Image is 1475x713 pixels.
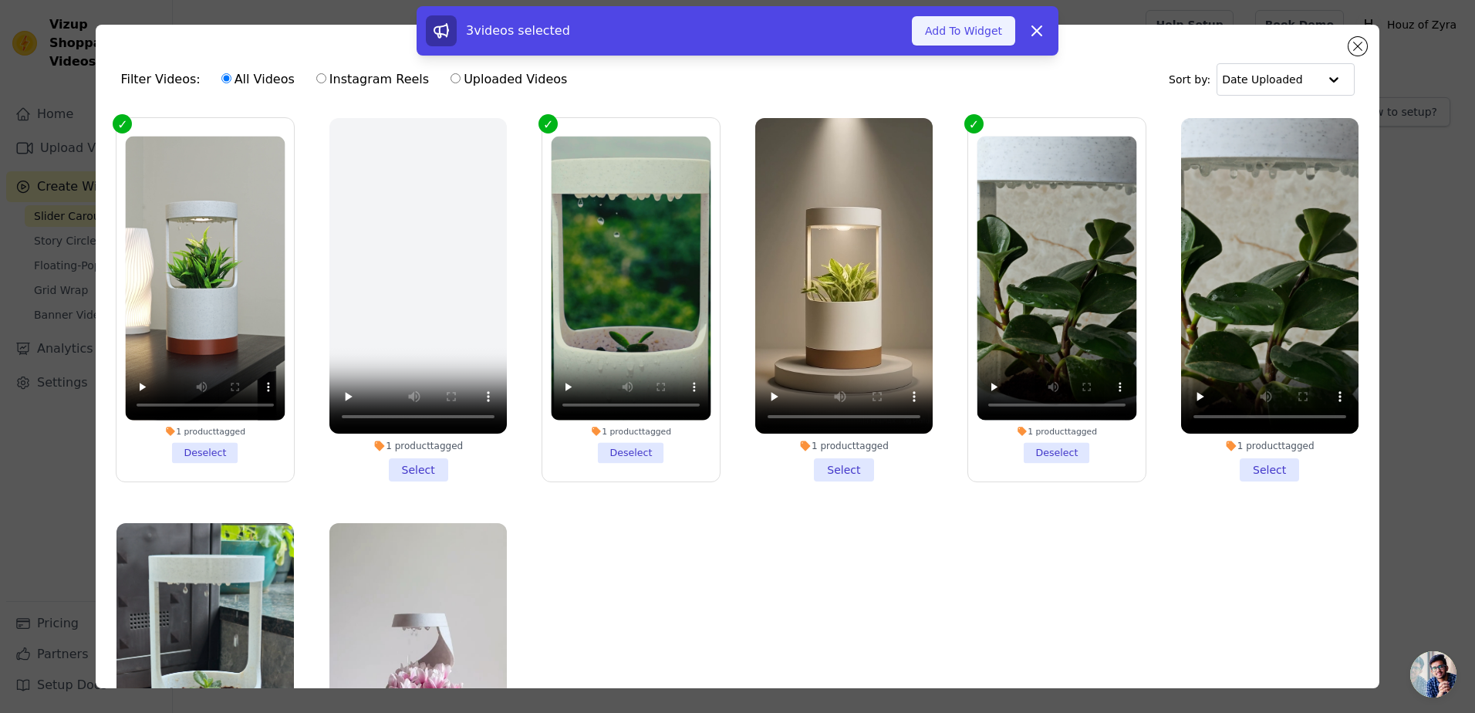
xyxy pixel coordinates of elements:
div: Sort by: [1169,63,1355,96]
a: Open chat [1410,651,1456,698]
div: Filter Videos: [120,62,575,97]
label: All Videos [221,69,295,90]
div: 1 product tagged [1181,440,1359,452]
button: Add To Widget [912,16,1015,46]
div: 1 product tagged [126,425,285,436]
label: Instagram Reels [316,69,430,90]
div: 1 product tagged [329,440,507,452]
label: Uploaded Videos [450,69,568,90]
div: 1 product tagged [552,425,711,436]
div: 1 product tagged [977,425,1136,436]
div: 1 product tagged [755,440,933,452]
span: 3 videos selected [466,23,570,38]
